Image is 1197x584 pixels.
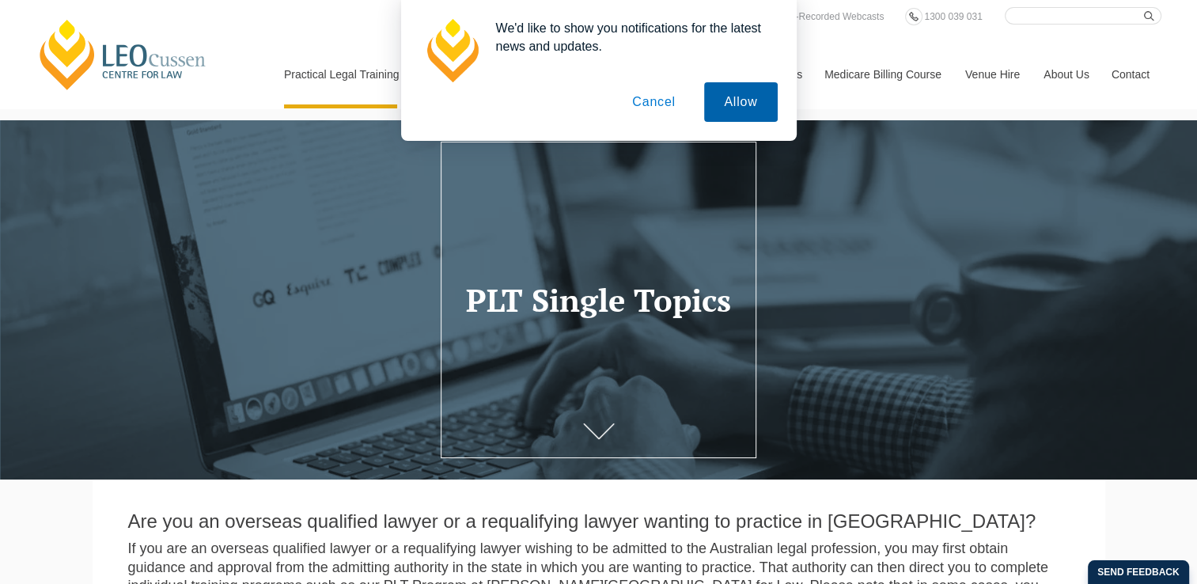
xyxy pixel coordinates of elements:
[128,511,1070,532] h2: Are you an overseas qualified lawyer or a requalifying lawyer wanting to practice in [GEOGRAPHIC_...
[483,19,778,55] div: We'd like to show you notifications for the latest news and updates.
[420,19,483,82] img: notification icon
[704,82,777,122] button: Allow
[612,82,695,122] button: Cancel
[455,283,742,317] h1: PLT Single Topics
